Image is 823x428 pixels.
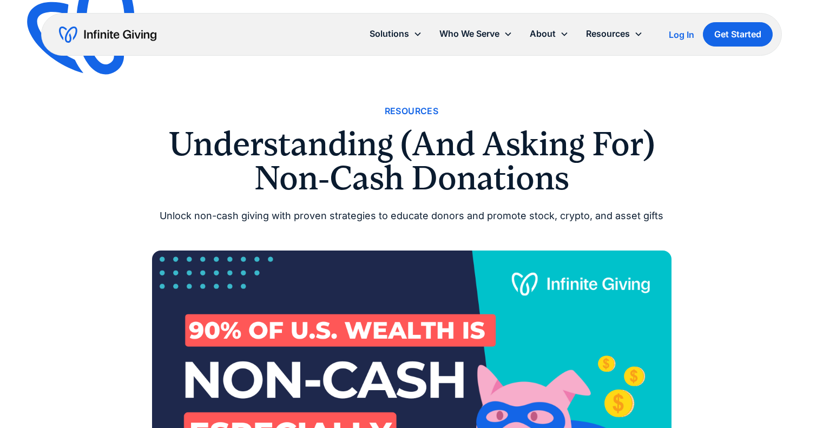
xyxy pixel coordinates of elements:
a: Log In [669,28,694,41]
h1: Understanding (And Asking For) Non-Cash Donations [152,127,671,195]
div: Who We Serve [431,22,521,45]
a: home [59,26,156,43]
div: About [530,27,556,41]
div: About [521,22,577,45]
div: Who We Serve [439,27,499,41]
div: Resources [577,22,651,45]
div: Unlock non-cash giving with proven strategies to educate donors and promote stock, crypto, and as... [152,208,671,225]
div: Log In [669,30,694,39]
a: Get Started [703,22,773,47]
div: Resources [586,27,630,41]
a: Resources [385,104,439,118]
div: Solutions [370,27,409,41]
div: Solutions [361,22,431,45]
